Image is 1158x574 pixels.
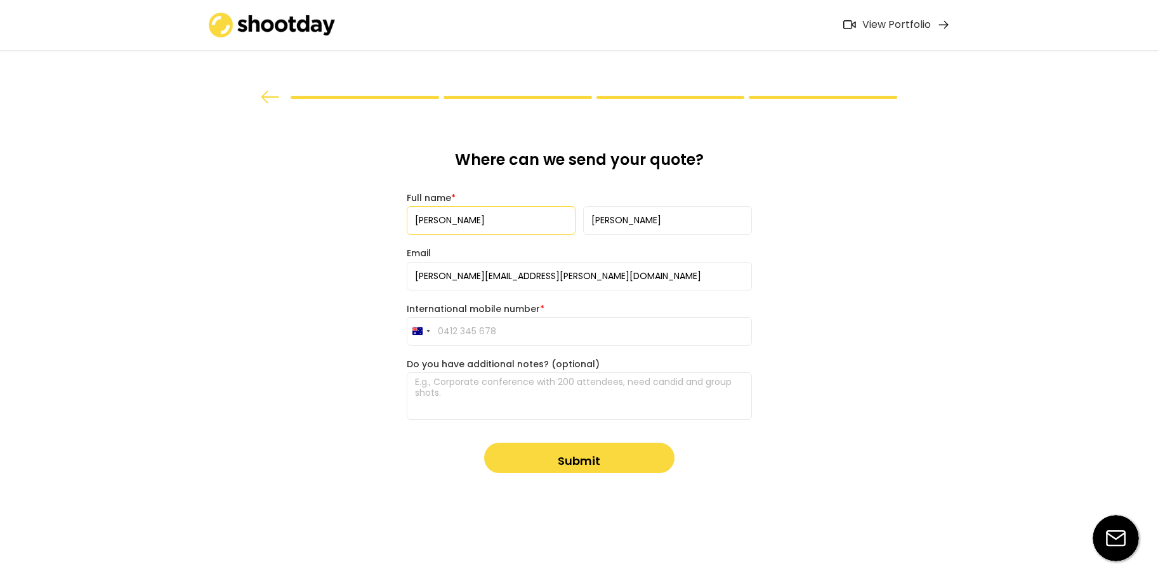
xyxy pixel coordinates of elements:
img: email-icon%20%281%29.svg [1093,515,1139,561]
input: Last name [583,206,752,235]
div: View Portfolio [862,18,931,32]
div: Where can we send your quote? [407,150,752,179]
input: 0412 345 678 [407,317,752,346]
div: Email [407,247,752,259]
img: shootday_logo.png [209,13,336,37]
input: Email [407,262,752,290]
img: arrow%20back.svg [261,91,280,103]
div: Full name [407,192,752,204]
input: First name [407,206,576,235]
div: International mobile number [407,303,752,315]
div: Do you have additional notes? (optional) [407,358,752,370]
button: Selected country [407,318,434,345]
img: Icon%20feather-video%402x.png [843,20,856,29]
button: Submit [484,443,674,473]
